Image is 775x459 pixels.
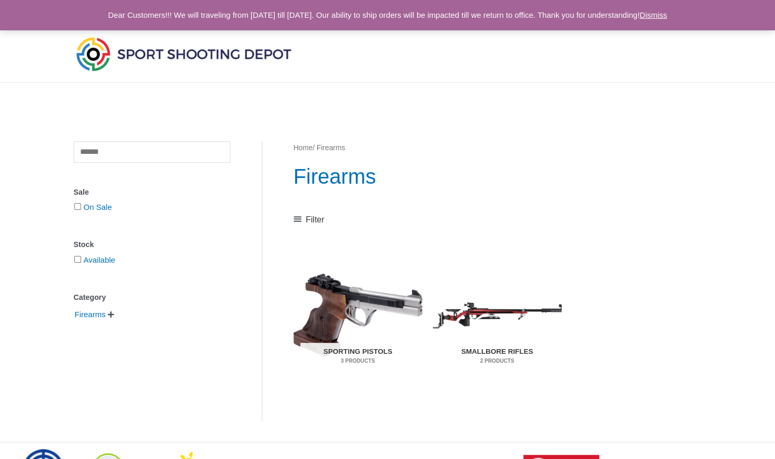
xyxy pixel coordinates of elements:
h1: Firearms [294,162,701,191]
img: Sporting Pistols [294,248,422,383]
mark: 3 Products [300,357,415,365]
img: Smallbore Rifles [433,248,561,383]
input: On Sale [74,203,81,210]
a: On Sale [84,203,112,211]
div: Category [74,290,230,305]
nav: Breadcrumb [294,141,701,155]
a: Visit product category Sporting Pistols [294,248,422,383]
input: Available [74,256,81,263]
a: Available [84,255,116,264]
h2: Smallbore Rifles [440,343,554,370]
a: Filter [294,212,324,228]
div: Stock [74,237,230,252]
a: Dismiss [639,10,667,19]
span: Firearms [74,306,107,323]
img: Sport Shooting Depot [74,35,294,73]
span:  [108,311,114,318]
a: Home [294,144,313,152]
span: Filter [306,212,324,228]
div: Sale [74,185,230,200]
mark: 2 Products [440,357,554,365]
h2: Sporting Pistols [300,343,415,370]
a: Firearms [74,309,107,318]
a: Visit product category Smallbore Rifles [433,248,561,383]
